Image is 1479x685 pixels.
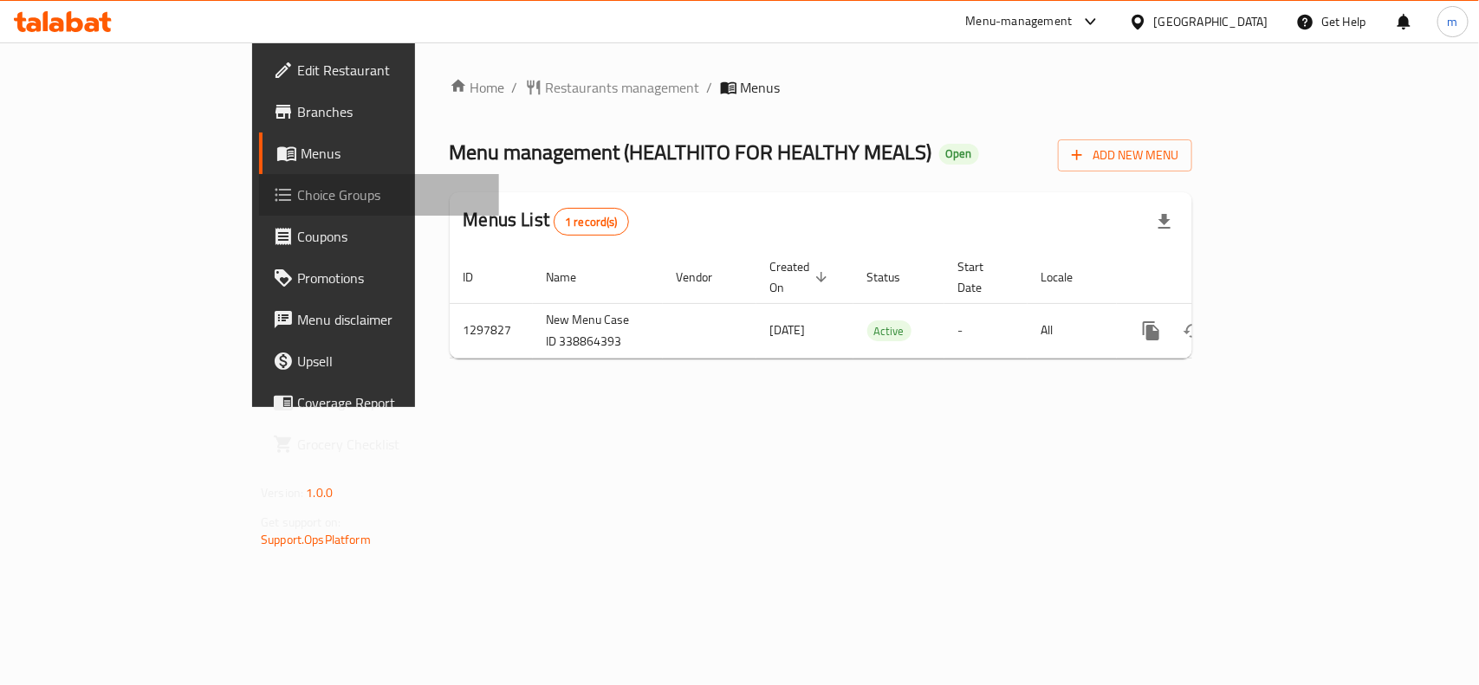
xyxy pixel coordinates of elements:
[1131,310,1172,352] button: more
[867,321,911,341] span: Active
[533,303,663,358] td: New Menu Case ID 338864393
[1041,267,1096,288] span: Locale
[939,146,979,161] span: Open
[259,423,499,465] a: Grocery Checklist
[297,101,485,122] span: Branches
[677,267,736,288] span: Vendor
[555,214,628,230] span: 1 record(s)
[297,60,485,81] span: Edit Restaurant
[770,256,833,298] span: Created On
[1172,310,1214,352] button: Change Status
[966,11,1073,32] div: Menu-management
[1154,12,1268,31] div: [GEOGRAPHIC_DATA]
[547,267,600,288] span: Name
[707,77,713,98] li: /
[297,351,485,372] span: Upsell
[261,528,371,551] a: Support.OpsPlatform
[261,511,341,533] span: Get support on:
[306,481,333,504] span: 1.0.0
[512,77,518,98] li: /
[297,226,485,247] span: Coupons
[259,340,499,382] a: Upsell
[259,174,499,216] a: Choice Groups
[259,257,499,299] a: Promotions
[958,256,1007,298] span: Start Date
[297,309,485,330] span: Menu disclaimer
[1144,201,1185,242] div: Export file
[1117,251,1311,304] th: Actions
[464,267,496,288] span: ID
[259,382,499,423] a: Coverage Report
[259,49,499,91] a: Edit Restaurant
[297,268,485,288] span: Promotions
[450,251,1311,359] table: enhanced table
[741,77,781,98] span: Menus
[1028,303,1117,358] td: All
[297,434,485,455] span: Grocery Checklist
[1072,145,1178,166] span: Add New Menu
[554,208,629,236] div: Total records count
[464,207,629,236] h2: Menus List
[450,132,932,171] span: Menu management ( HEALTHITO FOR HEALTHY MEALS )
[450,77,1192,98] nav: breadcrumb
[259,216,499,257] a: Coupons
[259,299,499,340] a: Menu disclaimer
[1058,139,1192,171] button: Add New Menu
[259,132,499,174] a: Menus
[525,77,700,98] a: Restaurants management
[297,184,485,205] span: Choice Groups
[297,392,485,413] span: Coverage Report
[546,77,700,98] span: Restaurants management
[944,303,1028,358] td: -
[867,267,924,288] span: Status
[301,143,485,164] span: Menus
[259,91,499,132] a: Branches
[939,144,979,165] div: Open
[1448,12,1458,31] span: m
[770,319,806,341] span: [DATE]
[261,481,303,504] span: Version:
